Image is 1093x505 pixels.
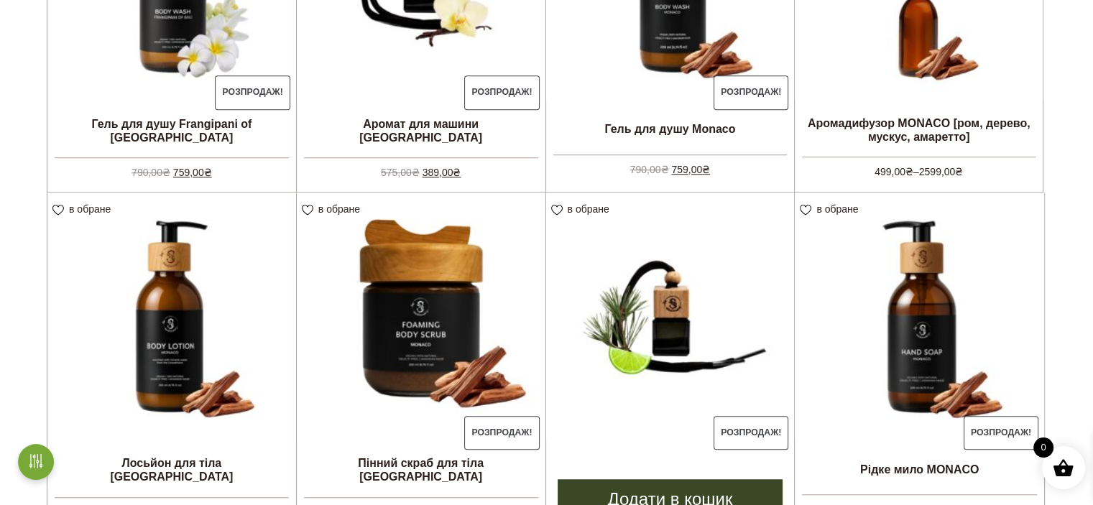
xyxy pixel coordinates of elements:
span: Розпродаж! [215,75,290,110]
bdi: 759,00 [173,167,212,178]
span: в обране [69,203,111,215]
span: ₴ [905,166,913,177]
img: unfavourite.svg [52,205,64,216]
span: ₴ [702,164,710,175]
bdi: 790,00 [132,167,170,178]
span: Розпродаж! [714,416,789,450]
a: в обране [800,203,863,215]
a: в обране [551,203,614,215]
a: в обране [302,203,365,215]
span: ₴ [660,164,668,175]
span: в обране [816,203,858,215]
span: – [802,157,1036,180]
span: в обране [568,203,609,215]
img: unfavourite.svg [551,205,563,216]
img: unfavourite.svg [302,205,313,216]
span: ₴ [204,167,212,178]
h2: Аромадифузор MONACO [ром, дерево, мускус, амаретто] [795,111,1043,149]
bdi: 499,00 [875,166,913,177]
span: в обране [318,203,360,215]
span: ₴ [453,167,461,178]
span: ₴ [412,167,420,178]
span: ₴ [955,166,963,177]
h2: Пінний скраб для тіла [GEOGRAPHIC_DATA] [297,450,545,489]
bdi: 389,00 [423,167,461,178]
bdi: 2599,00 [919,166,964,177]
h2: Аромат для машини [GEOGRAPHIC_DATA] [297,111,545,150]
span: Розпродаж! [464,75,540,110]
a: в обране [52,203,116,215]
a: Розпродаж! [546,193,795,451]
img: unfavourite.svg [800,205,811,216]
h2: Рідке мило MONACO [795,451,1044,487]
bdi: 759,00 [671,164,710,175]
span: Розпродаж! [464,416,540,450]
h2: Гель для душу Monaco [546,111,795,147]
span: Розпродаж! [714,75,789,110]
h2: Лосьйон для тіла [GEOGRAPHIC_DATA] [47,450,296,489]
bdi: 575,00 [381,167,420,178]
span: 0 [1033,437,1053,458]
bdi: 790,00 [630,164,669,175]
span: Розпродаж! [964,416,1039,450]
h2: Гель для душу Frangipani of [GEOGRAPHIC_DATA] [47,111,296,150]
span: ₴ [162,167,170,178]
